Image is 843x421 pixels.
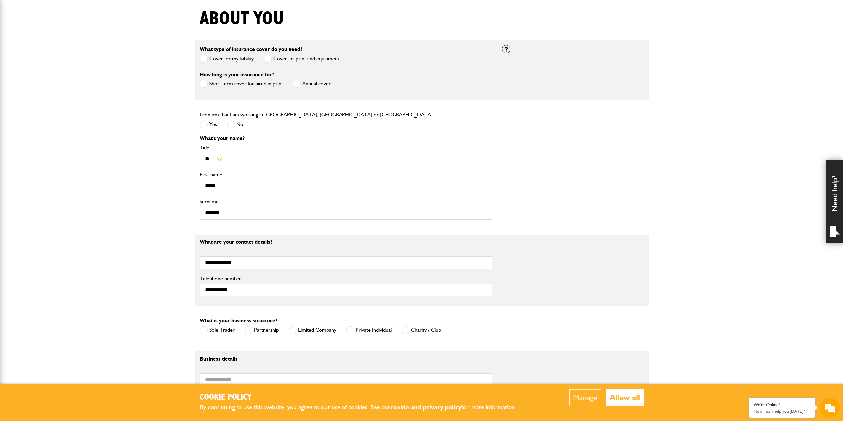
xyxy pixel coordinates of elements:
label: What type of insurance cover do you need? [200,47,302,52]
label: Surname [200,199,492,204]
label: Charity / Club [401,326,441,334]
div: Minimize live chat window [109,3,125,19]
label: I confirm that I am working in [GEOGRAPHIC_DATA], [GEOGRAPHIC_DATA] or [GEOGRAPHIC_DATA] [200,112,433,117]
p: How may I help you today? [754,409,810,414]
input: Enter your last name [9,61,121,76]
label: Sole Trader [200,326,235,334]
input: Enter your phone number [9,100,121,115]
textarea: Type your message and hit 'Enter' [9,120,121,198]
label: Title [200,145,492,150]
p: What are your contact details? [200,239,492,245]
h2: Cookie Policy [200,393,528,403]
label: Private Individual [346,326,392,334]
h1: About you [200,8,284,30]
label: Limited Company [289,326,336,334]
label: Yes [200,120,217,129]
label: First name [200,172,492,177]
input: Enter your email address [9,81,121,95]
em: Start Chat [90,204,120,213]
p: What's your name? [200,136,492,141]
label: Partnership [244,326,279,334]
label: Annual cover [293,80,331,88]
label: How long is your insurance for? [200,72,274,77]
label: No [227,120,243,129]
button: Manage [569,389,601,406]
label: Short term cover for hired in plant [200,80,283,88]
p: Business details [200,356,492,362]
a: cookie and privacy policy [390,403,461,411]
div: Chat with us now [34,37,111,46]
div: We're Online! [754,402,810,408]
label: Cover for my liability [200,55,254,63]
button: Allow all [606,389,644,406]
label: Cover for plant and equipment [264,55,339,63]
div: Need help? [826,160,843,243]
label: What is your business structure? [200,318,277,323]
img: d_20077148190_company_1631870298795_20077148190 [11,37,28,46]
label: Telephone number [200,276,492,281]
p: By continuing to use this website, you agree to our use of cookies. See our for more information. [200,402,528,413]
